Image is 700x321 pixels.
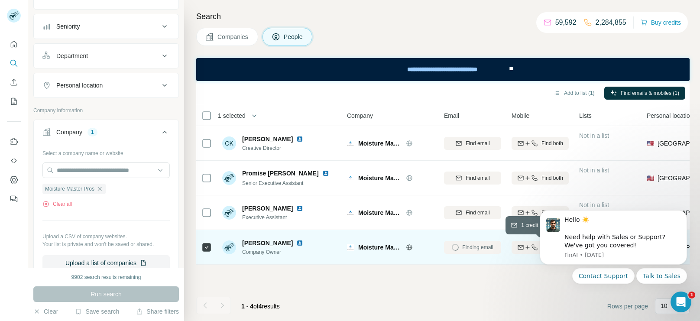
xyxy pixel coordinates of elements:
[527,200,700,317] iframe: Intercom notifications message
[671,292,691,312] iframe: Intercom live chat
[242,135,293,143] span: [PERSON_NAME]
[541,139,563,147] span: Find both
[218,111,246,120] span: 1 selected
[296,205,303,212] img: LinkedIn logo
[548,87,601,100] button: Add to list (1)
[596,17,626,28] p: 2,284,855
[512,137,569,150] button: Find both
[358,243,402,252] span: Moisture Master Pros
[444,172,501,185] button: Find email
[242,204,293,213] span: [PERSON_NAME]
[621,89,679,97] span: Find emails & mobiles (1)
[136,307,179,316] button: Share filters
[241,303,253,310] span: 1 - 4
[579,167,609,174] span: Not in a list
[242,248,307,256] span: Company Owner
[604,87,685,100] button: Find emails & mobiles (1)
[466,174,489,182] span: Find email
[641,16,681,29] button: Buy credits
[259,303,262,310] span: 4
[7,94,21,109] button: My lists
[647,139,654,148] span: 🇺🇸
[242,214,307,221] span: Executive Assistant
[196,58,690,81] iframe: Banner
[242,180,303,186] span: Senior Executive Assistant
[42,233,170,240] p: Upload a CSV of company websites.
[34,75,178,96] button: Personal location
[34,122,178,146] button: Company1
[358,208,402,217] span: Moisture Master Pros
[512,206,569,219] button: Find both
[444,111,459,120] span: Email
[217,32,249,41] span: Companies
[7,191,21,207] button: Feedback
[196,10,690,23] h4: Search
[56,52,88,60] div: Department
[56,81,103,90] div: Personal location
[512,241,569,254] button: Find both
[7,134,21,149] button: Use Surfe on LinkedIn
[555,17,577,28] p: 59,592
[241,303,280,310] span: results
[296,136,303,143] img: LinkedIn logo
[466,209,489,217] span: Find email
[7,36,21,52] button: Quick start
[579,111,592,120] span: Lists
[71,273,141,281] div: 9902 search results remaining
[347,111,373,120] span: Company
[242,169,319,178] span: Promise [PERSON_NAME]
[45,185,94,193] span: Moisture Master Pros
[42,255,170,271] button: Upload a list of companies
[222,240,236,254] img: Avatar
[512,172,569,185] button: Find both
[33,107,179,114] p: Company information
[296,240,303,246] img: LinkedIn logo
[358,174,402,182] span: Moisture Master Pros
[7,55,21,71] button: Search
[222,171,236,185] img: Avatar
[284,32,304,41] span: People
[347,175,354,182] img: Logo of Moisture Master Pros
[34,16,178,37] button: Seniority
[222,206,236,220] img: Avatar
[579,132,609,139] span: Not in a list
[242,144,307,152] span: Creative Director
[42,200,72,208] button: Clear all
[75,307,119,316] button: Save search
[444,206,501,219] button: Find email
[347,244,354,251] img: Logo of Moisture Master Pros
[647,174,654,182] span: 🇺🇸
[253,303,259,310] span: of
[42,146,170,157] div: Select a company name or website
[541,174,563,182] span: Find both
[647,111,693,120] span: Personal location
[7,153,21,169] button: Use Surfe API
[56,22,80,31] div: Seniority
[42,240,170,248] p: Your list is private and won't be saved or shared.
[242,239,293,247] span: [PERSON_NAME]
[322,170,329,177] img: LinkedIn logo
[56,128,82,136] div: Company
[688,292,695,298] span: 1
[7,172,21,188] button: Dashboard
[466,139,489,147] span: Find email
[444,137,501,150] button: Find email
[347,140,354,147] img: Logo of Moisture Master Pros
[358,139,402,148] span: Moisture Master Pros
[34,45,178,66] button: Department
[512,111,529,120] span: Mobile
[347,209,354,216] img: Logo of Moisture Master Pros
[222,136,236,150] div: CK
[33,307,58,316] button: Clear
[7,75,21,90] button: Enrich CSV
[87,128,97,136] div: 1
